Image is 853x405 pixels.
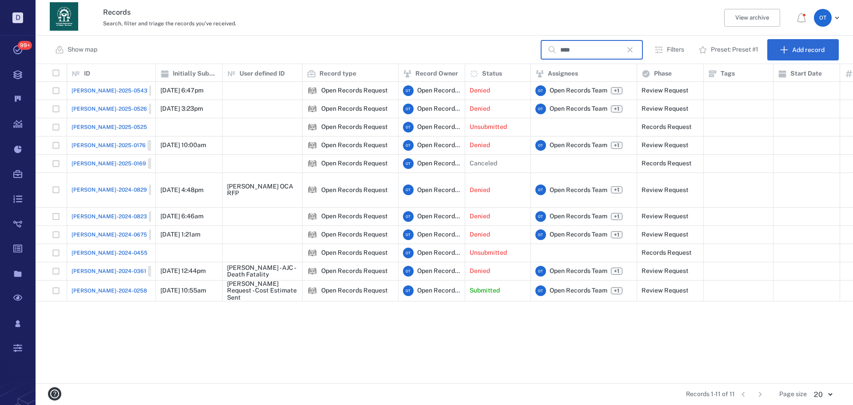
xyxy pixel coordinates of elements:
img: icon Open Records Request [307,184,318,195]
div: Records Request [642,160,692,167]
div: O T [403,122,414,132]
a: [PERSON_NAME]-2025-0525 [72,123,147,131]
div: Open Records Request [307,211,318,222]
p: Denied [470,86,490,95]
img: icon Open Records Request [307,229,318,240]
span: Records 1-11 of 11 [686,390,735,399]
div: O T [403,184,414,195]
span: +1 [612,186,621,194]
a: [PERSON_NAME]-2024-0361Closed [72,266,172,277]
p: Denied [470,104,490,113]
div: O T [403,140,414,151]
div: Open Records Request [307,158,318,169]
span: Open Records Team [550,230,607,239]
div: Open Records Request [307,229,318,240]
span: [PERSON_NAME]-2025-0169 [72,160,146,168]
button: OT [814,9,842,27]
div: Open Records Request [307,266,318,277]
span: +1 [612,268,621,275]
button: Show map [50,39,104,60]
span: Open Records Team [417,212,460,221]
p: [DATE] 1:21am [160,230,200,239]
div: Open Records Request [307,285,318,296]
p: Record type [319,69,356,78]
span: Open Records Team [417,159,460,168]
span: +1 [612,87,621,95]
div: Records Request [642,249,692,256]
span: Open Records Team [550,86,607,95]
div: O T [403,158,414,169]
p: Denied [470,212,490,221]
p: [DATE] 10:00am [160,141,206,150]
div: Review Request [642,142,689,148]
div: Open Records Request [321,213,388,220]
p: User defined ID [239,69,285,78]
a: [PERSON_NAME]-2025-0169Closed [72,158,172,169]
span: +1 [611,268,622,275]
img: icon Open Records Request [307,266,318,277]
a: [PERSON_NAME]-2024-0455 [72,249,147,257]
div: O T [403,85,414,96]
div: O T [535,229,546,240]
img: icon Open Records Request [307,248,318,258]
span: Open Records Team [550,141,607,150]
img: Georgia Department of Human Services logo [50,2,78,31]
p: ID [84,69,90,78]
span: Page size [779,390,807,399]
span: +1 [612,142,621,149]
p: Denied [470,141,490,150]
div: [PERSON_NAME] OCA RFP [227,183,298,197]
span: +1 [611,287,622,294]
div: Open Records Request [307,140,318,151]
div: O T [403,104,414,114]
div: O T [535,104,546,114]
p: Start Date [790,69,822,78]
span: +1 [611,231,622,238]
span: [PERSON_NAME]-2024-0258 [72,287,147,295]
a: [PERSON_NAME]-2025-0176Closed [72,140,172,151]
p: Denied [470,267,490,276]
span: Open Records Team [417,123,460,132]
h3: Records [103,7,587,18]
p: Status [482,69,502,78]
span: +1 [611,87,622,94]
span: Open Records Team [417,141,460,150]
span: [PERSON_NAME]-2024-0823 [72,213,147,221]
img: icon Open Records Request [307,122,318,132]
span: 99+ [18,41,32,50]
button: Add record [767,39,839,60]
div: Review Request [642,268,689,274]
p: Canceled [470,159,497,168]
div: Review Request [642,187,689,193]
button: Filters [649,39,691,60]
span: Open Records Team [550,104,607,113]
p: Record Owner [415,69,458,78]
span: +1 [611,186,622,193]
img: icon Open Records Request [307,211,318,222]
p: D [12,12,23,23]
div: Open Records Request [321,187,388,193]
div: Open Records Request [321,249,388,256]
p: Unsubmitted [470,123,507,132]
span: +1 [612,231,621,239]
div: O T [403,248,414,258]
div: Records Request [642,124,692,130]
p: Phase [654,69,672,78]
span: Closed [151,186,171,194]
p: Filters [667,45,684,54]
span: Closed [151,213,171,221]
span: Open Records Team [550,186,607,195]
span: Open Records Team [550,286,607,295]
div: Open Records Request [307,85,318,96]
div: O T [535,285,546,296]
div: [PERSON_NAME] - AJC - Death Fatality [227,265,298,278]
p: [DATE] 6:47pm [160,86,203,95]
span: Help [20,6,38,14]
p: Submitted [470,286,500,295]
p: Initially Submitted Date [173,69,218,78]
a: [PERSON_NAME]-2024-0829Closed [72,184,173,195]
button: help [44,384,65,404]
div: Open Records Request [307,104,318,114]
